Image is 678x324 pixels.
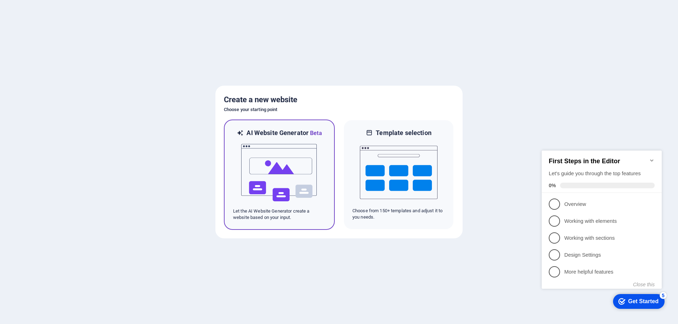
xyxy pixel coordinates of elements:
[3,89,123,106] li: Working with sections
[352,208,445,220] p: Choose from 150+ templates and adjust it to you needs.
[121,152,128,159] div: 5
[89,158,120,164] div: Get Started
[224,105,454,114] h6: Choose your starting point
[10,17,116,25] h2: First Steps in the Editor
[3,55,123,72] li: Overview
[376,129,431,137] h6: Template selection
[246,129,322,137] h6: AI Website Generator
[343,120,454,230] div: Template selectionChoose from 150+ templates and adjust it to you needs.
[10,30,116,37] div: Let's guide you through the top features
[3,72,123,89] li: Working with elements
[10,42,21,48] span: 0%
[25,60,110,68] p: Overview
[110,17,116,23] div: Minimize checklist
[3,123,123,140] li: More helpful features
[94,141,116,147] button: Close this
[224,120,335,230] div: AI Website GeneratorBetaaiLet the AI Website Generator create a website based on your input.
[25,111,110,118] p: Design Settings
[25,77,110,85] p: Working with elements
[25,94,110,102] p: Working with sections
[309,130,322,136] span: Beta
[25,128,110,135] p: More helpful features
[74,154,126,169] div: Get Started 5 items remaining, 0% complete
[240,137,318,208] img: ai
[224,94,454,105] h5: Create a new website
[233,208,326,221] p: Let the AI Website Generator create a website based on your input.
[3,106,123,123] li: Design Settings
